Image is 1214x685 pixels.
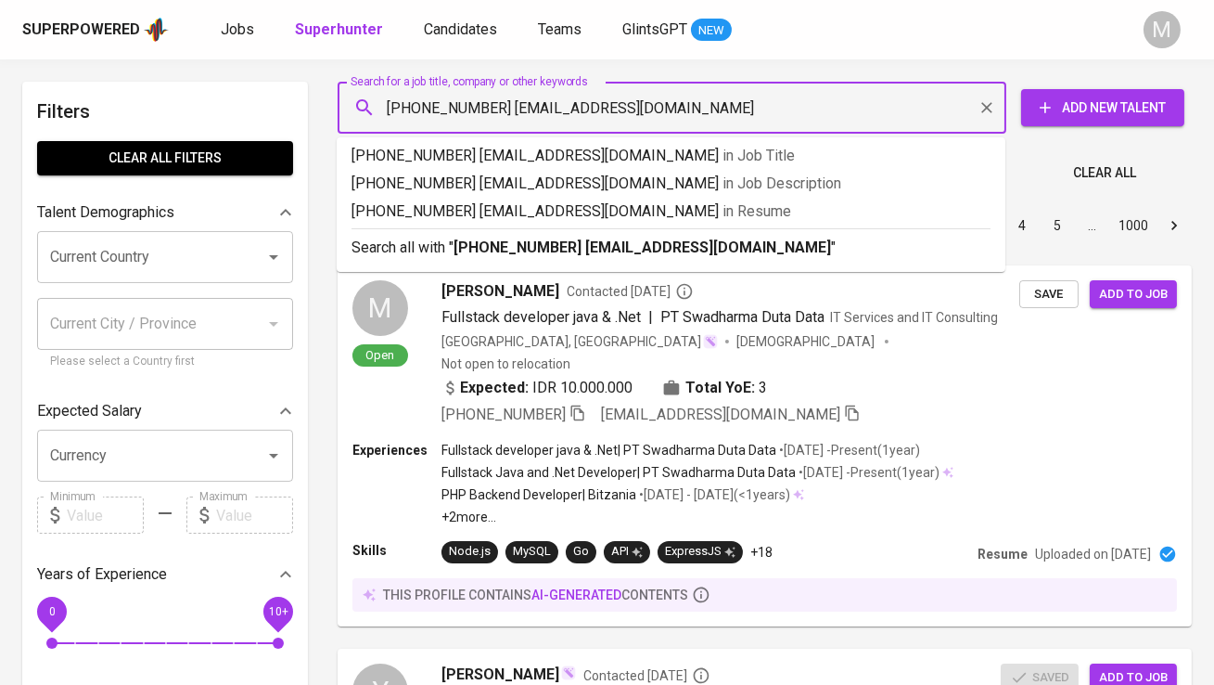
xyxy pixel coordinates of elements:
span: Contacted [DATE] [583,666,710,685]
span: Save [1029,284,1069,305]
b: Total YoE: [685,377,755,399]
span: Clear All [1073,162,1136,185]
span: Contacted [DATE] [567,282,694,301]
p: Fullstack Java and .Net Developer | PT Swadharma Duta Data [441,463,796,482]
p: Please select a Country first [50,353,280,371]
p: Skills [352,541,441,560]
b: Superhunter [295,20,383,38]
p: Years of Experience [37,563,167,586]
button: Add New Talent [1021,89,1184,126]
span: 0 [48,605,55,618]
button: Go to page 4 [1007,211,1037,240]
a: Teams [538,19,585,42]
div: API [611,543,643,561]
b: Expected: [460,377,529,399]
span: NEW [691,21,732,40]
svg: By Batam recruiter [692,666,710,685]
button: Add to job [1090,280,1177,309]
div: ExpressJS [665,543,735,561]
p: +18 [750,543,773,562]
span: | [648,306,653,329]
p: • [DATE] - Present ( 1 year ) [776,441,920,459]
img: magic_wand.svg [703,334,718,349]
span: Fullstack developer java & .Net [441,308,641,326]
p: • [DATE] - [DATE] ( <1 years ) [636,485,790,504]
span: [PHONE_NUMBER] [441,406,566,423]
p: Fullstack developer java & .Net | PT Swadharma Duta Data [441,441,776,459]
button: Clear All filters [37,141,293,175]
div: Node.js [449,543,491,561]
a: Candidates [424,19,501,42]
a: Jobs [221,19,258,42]
span: PT Swadharma Duta Data [660,308,824,326]
span: IT Services and IT Consulting [830,310,998,325]
svg: By Batam recruiter [675,282,694,301]
p: Talent Demographics [37,201,174,224]
p: Expected Salary [37,400,142,422]
p: [PHONE_NUMBER] [EMAIL_ADDRESS][DOMAIN_NAME] [351,200,990,223]
p: [PHONE_NUMBER] [EMAIL_ADDRESS][DOMAIN_NAME] [351,145,990,167]
div: Superpowered [22,19,140,41]
p: this profile contains contents [383,586,688,604]
span: Candidates [424,20,497,38]
span: 3 [759,377,767,399]
a: GlintsGPT NEW [622,19,732,42]
nav: pagination navigation [863,211,1192,240]
div: Talent Demographics [37,194,293,231]
span: Open [359,347,403,363]
span: [PERSON_NAME] [441,280,559,303]
div: Years of Experience [37,556,293,593]
p: Experiences [352,441,441,459]
a: MOpen[PERSON_NAME]Contacted [DATE]Fullstack developer java & .Net|PT Swadharma Duta DataIT Servic... [338,265,1192,627]
div: Go [573,543,589,561]
p: Resume [978,545,1028,563]
p: +2 more ... [441,508,953,526]
h6: Filters [37,97,293,126]
p: • [DATE] - Present ( 1 year ) [796,463,939,482]
button: Go to next page [1159,211,1189,240]
a: Superpoweredapp logo [22,16,169,44]
div: M [352,280,408,336]
button: Open [261,244,287,270]
span: in Job Description [722,174,841,192]
span: [EMAIL_ADDRESS][DOMAIN_NAME] [601,406,840,423]
button: Go to page 5 [1042,211,1072,240]
div: M [1144,11,1181,48]
button: Save [1019,280,1079,309]
button: Clear [974,95,1000,121]
div: Expected Salary [37,393,293,430]
span: [DEMOGRAPHIC_DATA] [736,332,877,351]
span: in Resume [722,202,791,220]
button: Open [261,443,287,469]
p: [PHONE_NUMBER] [EMAIL_ADDRESS][DOMAIN_NAME] [351,173,990,195]
a: Superhunter [295,19,387,42]
span: Teams [538,20,581,38]
span: 10+ [268,605,288,618]
span: Add to job [1099,284,1168,305]
button: Clear All [1066,156,1144,190]
div: MySQL [513,543,551,561]
input: Value [67,497,144,534]
div: IDR 10.000.000 [441,377,633,399]
img: magic_wand.svg [561,666,576,680]
div: … [1078,216,1107,235]
span: in Job Title [722,147,795,164]
b: [PHONE_NUMBER] [EMAIL_ADDRESS][DOMAIN_NAME] [454,239,831,256]
img: app logo [144,16,169,44]
p: Search all with " " [351,237,990,259]
p: Uploaded on [DATE] [1035,545,1151,563]
span: Clear All filters [52,147,278,170]
p: PHP Backend Developer | Bitzania [441,485,636,504]
p: Not open to relocation [441,355,570,373]
div: [GEOGRAPHIC_DATA], [GEOGRAPHIC_DATA] [441,332,718,351]
input: Value [216,497,293,534]
button: Go to page 1000 [1113,211,1154,240]
span: Jobs [221,20,254,38]
span: AI-generated [531,588,621,602]
span: GlintsGPT [622,20,687,38]
span: Add New Talent [1036,97,1169,120]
